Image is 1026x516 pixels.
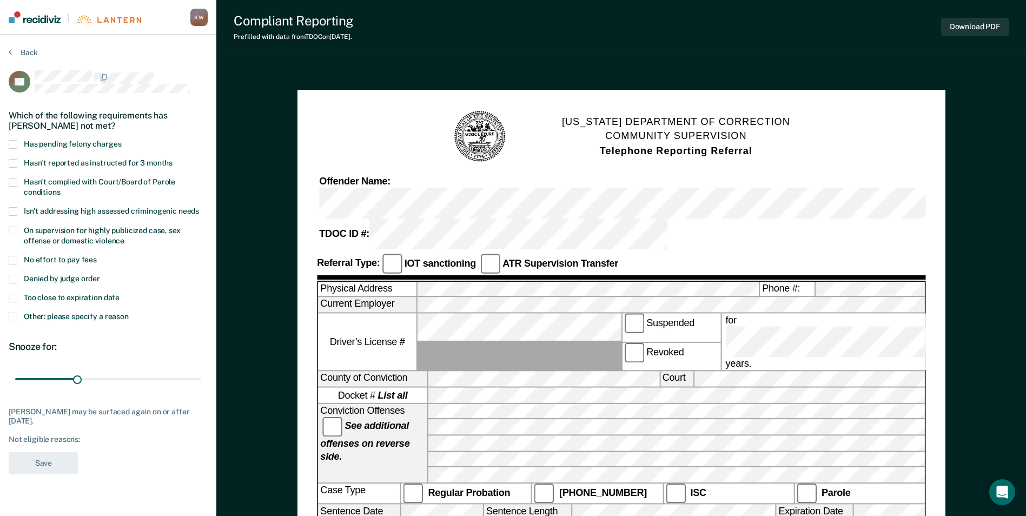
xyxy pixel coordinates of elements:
input: IOT sanctioning [382,254,402,274]
span: On supervision for highly publicized case, sex offense or domestic violence [24,226,181,245]
input: Revoked [624,342,644,362]
div: K W [190,9,208,26]
span: Too close to expiration date [24,293,120,302]
button: Download PDF [941,18,1009,36]
strong: [PHONE_NUMBER] [559,487,647,498]
input: See additional offenses on reverse side. [322,416,342,436]
span: Hasn't reported as instructed for 3 months [24,158,173,167]
span: Other: please specify a reason [24,312,129,321]
input: for years. [725,327,1023,358]
span: Docket # [337,388,407,401]
strong: Referral Type: [317,258,380,269]
span: | [61,12,76,23]
div: Snooze for: [9,341,208,353]
label: County of Conviction [318,372,427,387]
strong: ATR Supervision Transfer [502,258,618,269]
img: TN Seal [453,109,507,164]
strong: ISC [690,487,706,498]
div: Case Type [318,484,400,504]
button: KW [190,9,208,26]
strong: Telephone Reporting Referral [599,145,752,156]
span: No effort to pay fees [24,255,97,264]
strong: See additional offenses on reverse side. [320,420,409,461]
div: Open Intercom Messenger [989,479,1015,505]
img: Recidiviz [9,11,61,23]
input: Regular Probation [403,484,423,504]
span: Hasn't complied with Court/Board of Parole conditions [24,177,175,196]
h1: [US_STATE] DEPARTMENT OF CORRECTION COMMUNITY SUPERVISION [562,115,790,159]
label: Revoked [622,342,720,371]
div: Not eligible reasons: [9,435,208,444]
strong: TDOC ID #: [319,229,369,240]
label: Phone #: [760,281,815,296]
div: Prefilled with data from TDOC on [DATE] . [234,33,354,41]
input: [PHONE_NUMBER] [534,484,554,504]
img: Lantern [76,15,141,23]
input: Suspended [624,314,644,334]
span: Denied by judge order [24,274,100,283]
label: Current Employer [318,297,416,313]
input: ISC [665,484,685,504]
span: Isn't addressing high assessed criminogenic needs [24,207,199,215]
label: Court [660,372,693,387]
span: Has pending felony charges [24,140,121,148]
strong: Regular Probation [428,487,510,498]
strong: List all [378,389,407,400]
a: | [9,11,141,23]
div: Compliant Reporting [234,13,354,29]
label: Suspended [622,314,720,342]
button: Back [9,48,38,57]
button: Save [9,452,78,474]
strong: Parole [822,487,851,498]
strong: IOT sanctioning [404,258,475,269]
input: ATR Supervision Transfer [480,254,500,274]
div: Conviction Offenses [318,403,427,482]
div: [PERSON_NAME] may be surfaced again on or after [DATE]. [9,407,208,426]
div: Which of the following requirements has [PERSON_NAME] not met? [9,102,208,140]
label: Driver’s License # [318,314,416,371]
label: for years. [723,314,1025,371]
label: Physical Address [318,281,416,296]
strong: Offender Name: [319,176,390,187]
input: Parole [797,484,817,504]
